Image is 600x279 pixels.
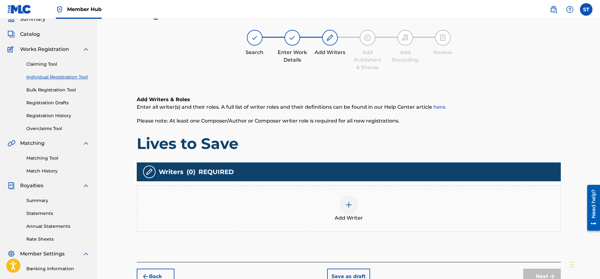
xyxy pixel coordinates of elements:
img: writers [146,168,153,176]
a: Public Search [547,3,560,16]
div: Help [564,3,576,16]
a: Summary [26,197,90,204]
a: Match History [26,168,90,174]
div: Search [239,49,270,56]
span: Matching [20,139,45,147]
a: Matching Tool [26,155,90,161]
div: Enter Work Details [277,49,308,64]
span: REQUIRED [199,167,234,177]
a: Registration Drafts [26,100,90,106]
img: expand [82,139,90,147]
img: help [566,6,574,13]
div: Review [427,49,459,56]
img: expand [82,46,90,53]
a: Rate Sheets [26,236,90,243]
img: Top Rightsholder [56,6,63,13]
img: search [550,6,557,13]
a: Overclaims Tool [26,125,90,132]
img: MLC Logo [8,5,32,14]
span: Add Writer [335,214,363,222]
img: Works Registration [8,46,16,53]
a: Statements [26,210,90,217]
img: Member Settings [8,250,15,258]
iframe: Resource Center [582,183,600,233]
img: step indicator icon for Review [439,34,447,41]
h1: Lives to Save [137,134,561,153]
img: step indicator icon for Enter Work Details [289,34,296,41]
a: Claiming Tool [26,61,90,68]
img: Royalties [8,182,15,189]
img: step indicator icon for Add Publishers & Shares [364,34,371,41]
img: expand [82,250,90,258]
a: Individual Registration Tool [26,74,90,80]
a: here. [433,104,447,110]
img: add [345,201,353,209]
h6: Add Writers & Roles [137,96,561,103]
span: ( 0 ) [187,167,195,177]
a: CatalogCatalog [8,30,40,38]
a: SummarySummary [8,15,45,23]
span: Member Settings [20,250,65,258]
span: Writers [159,167,183,177]
div: Add Writers [314,49,346,56]
span: Member Hub [67,6,102,13]
img: Summary [8,15,15,23]
a: Annual Statements [26,223,90,230]
div: Drag [571,255,574,274]
a: Banking Information [26,265,90,272]
img: Matching [8,139,15,147]
span: Royalties [20,182,43,189]
div: User Menu [580,3,592,16]
img: Catalog [8,30,15,38]
img: step indicator icon for Add Writers [326,34,334,41]
span: Summary [20,15,45,23]
div: Add Publishers & Shares [352,49,383,71]
a: Registration History [26,112,90,119]
img: step indicator icon for Add Recording [401,34,409,41]
span: Enter all writer(s) and their roles. A full list of writer roles and their definitions can be fou... [137,104,447,110]
img: expand [82,182,90,189]
span: Works Registration [20,46,69,53]
span: Please note: At least one Composer/Author or Composer writer role is required for all new registr... [137,118,400,124]
img: step indicator icon for Search [251,34,258,41]
iframe: Chat Widget [569,249,600,279]
a: Bulk Registration Tool [26,87,90,93]
span: Catalog [20,30,40,38]
div: Add Recording [390,49,421,64]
